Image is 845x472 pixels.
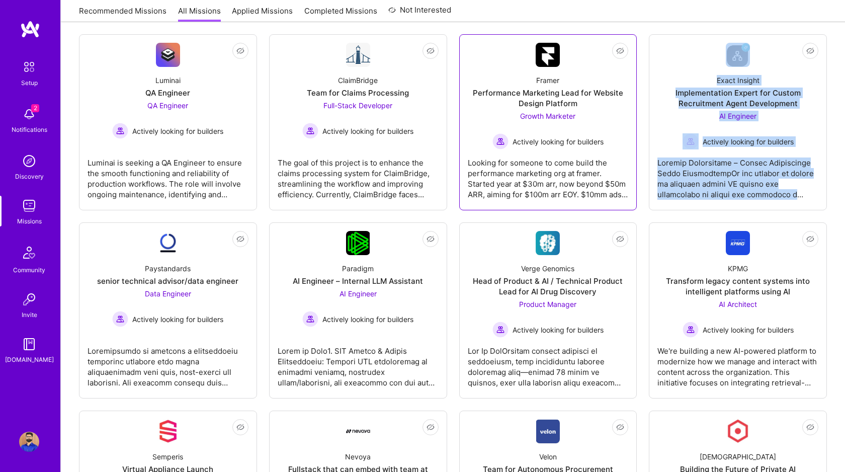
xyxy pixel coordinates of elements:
[156,43,180,67] img: Company Logo
[726,419,750,443] img: Company Logo
[346,43,370,67] img: Company Logo
[806,235,814,243] i: icon EyeClosed
[278,149,439,200] div: The goal of this project is to enhance the claims processing system for ClaimBridge, streamlining...
[31,104,39,112] span: 2
[388,4,451,22] a: Not Interested
[468,231,629,390] a: Company LogoVerge GenomicsHead of Product & AI / Technical Product Lead for AI Drug DiscoveryProd...
[278,43,439,202] a: Company LogoClaimBridgeTeam for Claims ProcessingFull-Stack Developer Actively looking for builde...
[304,6,377,22] a: Completed Missions
[145,289,191,298] span: Data Engineer
[719,300,757,308] span: AI Architect
[346,231,370,255] img: Company Logo
[728,263,748,274] div: KPMG
[726,43,750,67] img: Company Logo
[468,43,629,202] a: Company LogoFramerPerformance Marketing Lead for Website Design PlatformGrowth Marketer Actively ...
[12,124,47,135] div: Notifications
[340,289,377,298] span: AI Engineer
[322,126,413,136] span: Actively looking for builders
[492,322,509,338] img: Actively looking for builders
[427,423,435,431] i: icon EyeClosed
[156,231,180,255] img: Company Logo
[17,432,42,452] a: User Avatar
[302,311,318,327] img: Actively looking for builders
[468,149,629,200] div: Looking for someone to come build the performance marketing org at framer. Started year at $30m a...
[232,6,293,22] a: Applied Missions
[427,235,435,243] i: icon EyeClosed
[521,263,574,274] div: Verge Genomics
[236,423,244,431] i: icon EyeClosed
[468,88,629,109] div: Performance Marketing Lead for Website Design Platform
[13,265,45,275] div: Community
[726,231,750,255] img: Company Logo
[468,276,629,297] div: Head of Product & AI / Technical Product Lead for AI Drug Discovery
[806,423,814,431] i: icon EyeClosed
[323,101,392,110] span: Full-Stack Developer
[145,263,191,274] div: Paystandards
[346,419,370,443] img: Company Logo
[22,309,37,320] div: Invite
[15,171,44,182] div: Discovery
[307,88,409,98] div: Team for Claims Processing
[302,123,318,139] img: Actively looking for builders
[88,338,248,388] div: Loremipsumdo si ametcons a elitseddoeiu temporinc utlabore etdo magna aliquaenimadm veni quis, no...
[88,231,248,390] a: Company LogoPaystandardssenior technical advisor/data engineerData Engineer Actively looking for ...
[145,88,190,98] div: QA Engineer
[19,104,39,124] img: bell
[17,216,42,226] div: Missions
[657,276,818,297] div: Transform legacy content systems into intelligent platforms using AI
[657,149,818,200] div: Loremip Dolorsitame – Consec Adipiscinge Seddo EiusmodtempOr inc utlabor et dolore ma aliquaen ad...
[112,123,128,139] img: Actively looking for builders
[338,75,378,86] div: ClaimBridge
[683,133,699,149] img: Actively looking for builders
[236,235,244,243] i: icon EyeClosed
[536,419,560,443] img: Company Logo
[112,311,128,327] img: Actively looking for builders
[322,314,413,325] span: Actively looking for builders
[657,88,818,109] div: Implementation Expert for Custom Recruitment Agent Development
[152,451,183,462] div: Semperis
[19,432,39,452] img: User Avatar
[513,136,604,147] span: Actively looking for builders
[20,20,40,38] img: logo
[19,56,40,77] img: setup
[717,75,759,86] div: Exact Insight
[132,314,223,325] span: Actively looking for builders
[278,338,439,388] div: Lorem ip Dolo1. SIT Ametco & Adipis Elitseddoeiu: Tempori UTL etdoloremag al enimadmi veniamq, no...
[156,419,180,443] img: Company Logo
[88,43,248,202] a: Company LogoLuminaiQA EngineerQA Engineer Actively looking for buildersActively looking for build...
[703,325,794,335] span: Actively looking for builders
[468,338,629,388] div: Lor Ip DolOrsitam consect adipisci el seddoeiusm, temp incididuntu laboree doloremag aliq—enimad ...
[147,101,188,110] span: QA Engineer
[536,231,560,255] img: Company Logo
[719,112,756,120] span: AI Engineer
[513,325,604,335] span: Actively looking for builders
[616,235,624,243] i: icon EyeClosed
[683,322,699,338] img: Actively looking for builders
[536,43,560,67] img: Company Logo
[178,6,221,22] a: All Missions
[703,136,794,147] span: Actively looking for builders
[293,276,423,286] div: AI Engineer – Internal LLM Assistant
[700,451,776,462] div: [DEMOGRAPHIC_DATA]
[616,47,624,55] i: icon EyeClosed
[5,354,54,365] div: [DOMAIN_NAME]
[345,451,371,462] div: Nevoya
[657,43,818,202] a: Company LogoExact InsightImplementation Expert for Custom Recruitment Agent DevelopmentAI Enginee...
[539,451,557,462] div: Velon
[427,47,435,55] i: icon EyeClosed
[132,126,223,136] span: Actively looking for builders
[657,231,818,390] a: Company LogoKPMGTransform legacy content systems into intelligent platforms using AIAI Architect ...
[278,231,439,390] a: Company LogoParadigmAI Engineer – Internal LLM AssistantAI Engineer Actively looking for builders...
[806,47,814,55] i: icon EyeClosed
[21,77,38,88] div: Setup
[19,334,39,354] img: guide book
[17,241,41,265] img: Community
[155,75,181,86] div: Luminai
[536,75,559,86] div: Framer
[19,289,39,309] img: Invite
[79,6,166,22] a: Recommended Missions
[236,47,244,55] i: icon EyeClosed
[520,112,575,120] span: Growth Marketer
[19,196,39,216] img: teamwork
[19,151,39,171] img: discovery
